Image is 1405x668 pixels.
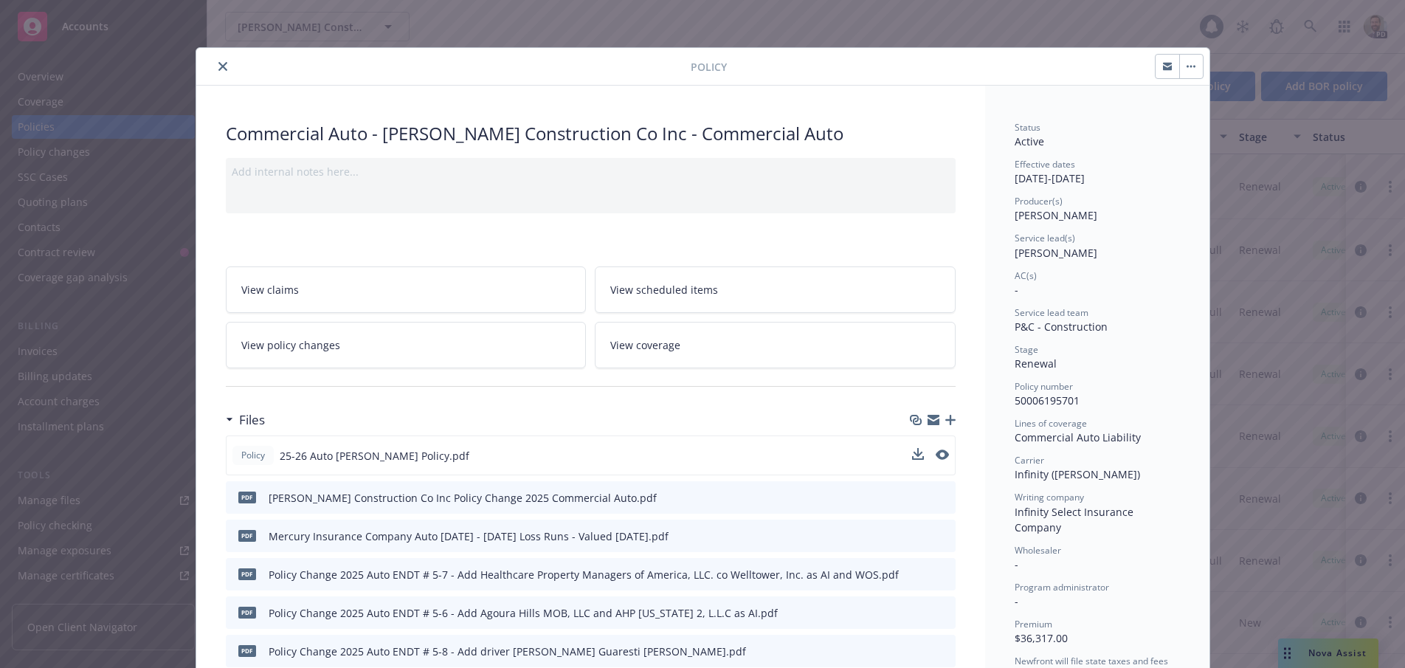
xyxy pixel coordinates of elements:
div: [DATE] - [DATE] [1015,158,1180,186]
h3: Files [239,410,265,430]
button: preview file [936,528,950,544]
button: download file [913,567,925,582]
span: Carrier [1015,454,1044,466]
span: Wholesaler [1015,544,1061,557]
div: Commercial Auto - [PERSON_NAME] Construction Co Inc - Commercial Auto [226,121,956,146]
a: View scheduled items [595,266,956,313]
span: Policy number [1015,380,1073,393]
a: View claims [226,266,587,313]
span: Policy [691,59,727,75]
span: - [1015,283,1018,297]
span: Producer(s) [1015,195,1063,207]
button: download file [913,644,925,659]
div: Policy Change 2025 Auto ENDT # 5-8 - Add driver [PERSON_NAME] Guaresti [PERSON_NAME].pdf [269,644,746,659]
span: 25-26 Auto [PERSON_NAME] Policy.pdf [280,448,469,464]
button: download file [912,448,924,464]
button: preview file [936,605,950,621]
span: Active [1015,134,1044,148]
div: Policy Change 2025 Auto ENDT # 5-6 - Add Agoura Hills MOB, LLC and AHP [US_STATE] 2, L.L.C as AI.pdf [269,605,778,621]
span: - [1015,557,1018,571]
button: download file [913,528,925,544]
span: Program administrator [1015,581,1109,593]
button: download file [913,605,925,621]
button: preview file [936,448,949,464]
span: View policy changes [241,337,340,353]
div: Policy Change 2025 Auto ENDT # 5-7 - Add Healthcare Property Managers of America, LLC. co Welltow... [269,567,899,582]
span: [PERSON_NAME] [1015,246,1097,260]
div: [PERSON_NAME] Construction Co Inc Policy Change 2025 Commercial Auto.pdf [269,490,657,506]
span: pdf [238,492,256,503]
span: View coverage [610,337,680,353]
button: preview file [936,567,950,582]
span: View claims [241,282,299,297]
span: pdf [238,530,256,541]
span: Effective dates [1015,158,1075,171]
span: Newfront will file state taxes and fees [1015,655,1168,667]
span: Writing company [1015,491,1084,503]
div: Add internal notes here... [232,164,950,179]
span: Renewal [1015,357,1057,371]
span: pdf [238,607,256,618]
span: 50006195701 [1015,393,1080,407]
span: View scheduled items [610,282,718,297]
span: Policy [238,449,268,462]
span: Service lead team [1015,306,1088,319]
span: pdf [238,645,256,656]
span: pdf [238,568,256,579]
button: download file [912,448,924,460]
button: preview file [936,490,950,506]
span: Infinity ([PERSON_NAME]) [1015,467,1140,481]
button: close [214,58,232,75]
span: $36,317.00 [1015,631,1068,645]
button: preview file [936,450,949,460]
button: download file [913,490,925,506]
span: Service lead(s) [1015,232,1075,244]
button: preview file [936,644,950,659]
span: [PERSON_NAME] [1015,208,1097,222]
div: Files [226,410,265,430]
a: View coverage [595,322,956,368]
div: Commercial Auto Liability [1015,430,1180,445]
span: AC(s) [1015,269,1037,282]
span: Infinity Select Insurance Company [1015,505,1136,534]
span: Lines of coverage [1015,417,1087,430]
span: Status [1015,121,1040,134]
span: Stage [1015,343,1038,356]
div: Mercury Insurance Company Auto [DATE] - [DATE] Loss Runs - Valued [DATE].pdf [269,528,669,544]
a: View policy changes [226,322,587,368]
span: - [1015,594,1018,608]
span: P&C - Construction [1015,320,1108,334]
span: Premium [1015,618,1052,630]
